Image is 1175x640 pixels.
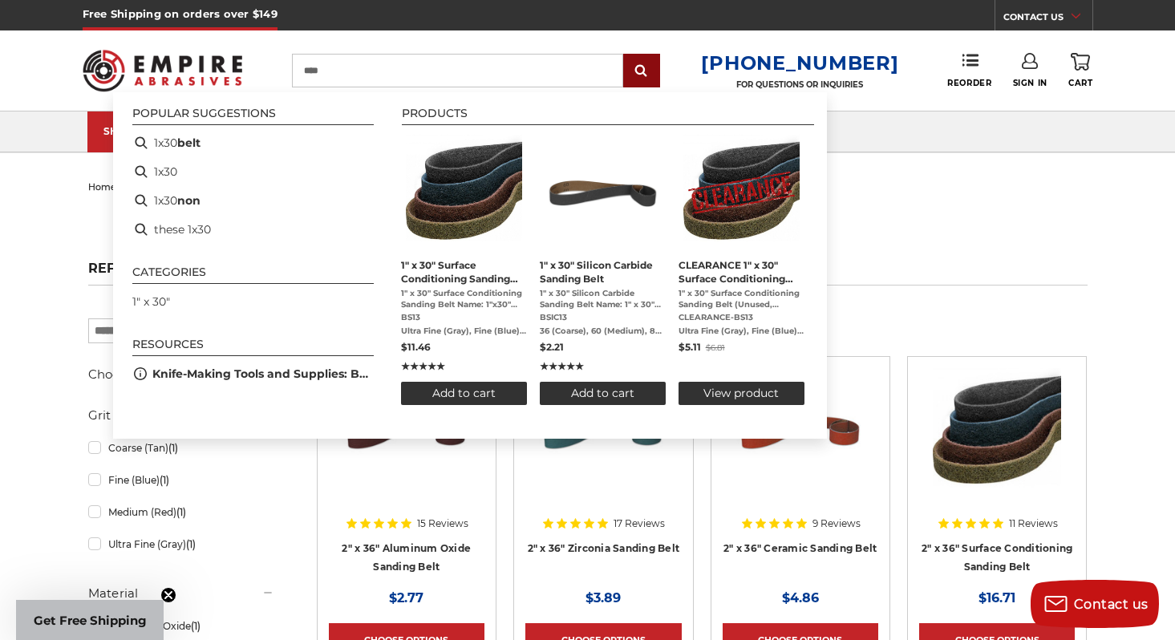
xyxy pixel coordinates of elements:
button: Close teaser [160,587,176,603]
li: Knife-Making Tools and Supplies: Beginner to Advanced DIY Kits [126,359,380,388]
div: SHOP CATEGORIES [103,125,232,137]
li: 1" x 30" Surface Conditioning Sanding Belt [395,128,533,411]
span: ★★★★★ [540,359,584,374]
a: 2" x 36" Zirconia Sanding Belt [528,542,680,554]
li: Products [402,107,814,125]
a: CONTACT US [1003,8,1092,30]
a: 2" x 36" Ceramic Pipe Sanding Belt [723,368,878,524]
a: Medium (Red) [88,498,274,526]
button: Contact us [1031,580,1159,628]
span: CLEARANCE 1" x 30" Surface Conditioning Sanding Belt [679,258,804,286]
h5: Choose Your Grit [88,365,274,384]
a: home [88,181,116,192]
a: 2"x36" Surface Conditioning Sanding Belts [919,368,1075,524]
p: FOR QUESTIONS OR INQUIRIES [701,79,898,90]
span: $6.81 [706,342,725,353]
li: CLEARANCE 1" x 30" Surface Conditioning Sanding Belt [672,128,811,411]
h5: Grit [88,406,274,425]
span: (1) [191,620,201,632]
li: 1" x 30" Silicon Carbide Sanding Belt [533,128,672,411]
div: Get Free ShippingClose teaser [16,600,164,640]
span: $11.46 [401,341,431,353]
span: (1) [186,538,196,550]
span: (1) [160,474,169,486]
span: Ultra Fine (Gray), Fine (Blue), Medium (Red), Coarse (Tan) [401,326,527,337]
span: 9 Reviews [812,519,861,529]
a: 2" x 36" Aluminum Oxide Pipe Sanding Belt [329,368,484,524]
a: Knife-Making Tools and Supplies: Beginner to Advanced DIY Kits [152,366,374,383]
b: non [177,192,201,209]
li: 1x30 [126,157,380,186]
a: CLEARANCE 1" x 30" Surface Conditioning Sanding Belt [679,135,804,405]
div: Instant Search Results [113,92,827,439]
img: 1"x30" Surface Conditioning Sanding Belts [406,135,522,251]
a: 2" x 36" Ceramic Sanding Belt [723,542,877,554]
li: 1x30 belt [126,128,380,157]
span: 36 (Coarse), 60 (Medium), 80 (Medium), 100 (Fine), 120 (Fine), 180 (Very Fine), 220 (Very Fine), ... [540,326,666,337]
span: Get Free Shipping [34,613,147,628]
li: 1x30 non [126,186,380,215]
img: Empire Abrasives [83,39,243,102]
span: 1" x 30" Surface Conditioning Sanding Belt (Unused, returned belts) These belts are unused, retur... [679,288,804,310]
li: these 1x30 [126,215,380,244]
img: 1" x 30" Silicon Carbide File Belt [545,135,661,251]
a: Reorder [947,53,991,87]
span: Contact us [1074,597,1149,612]
a: Cart [1068,53,1092,88]
li: Categories [132,266,374,284]
h5: Refine by [88,261,274,286]
span: CLEARANCE-BS13 [679,312,804,323]
span: $2.77 [389,590,423,606]
span: Sign In [1013,78,1047,88]
button: Add to cart [401,382,527,405]
span: 15 Reviews [417,519,468,529]
a: 2" x 36" Aluminum Oxide Sanding Belt [342,542,471,573]
span: $4.86 [782,590,819,606]
span: $2.21 [540,341,564,353]
span: Ultra Fine (Gray), Fine (Blue), Medium (Red), Coarse (Tan) [679,326,804,337]
span: $3.89 [585,590,621,606]
span: 11 Reviews [1009,519,1058,529]
a: Ultra Fine (Gray) [88,530,274,558]
span: 1" x 30" Silicon Carbide Sanding Belt Name: 1" x 30" Silicon Carbide Sanding Belt Description: Th... [540,288,666,310]
a: 1" x 30" Silicon Carbide Sanding Belt [540,135,666,405]
span: $5.11 [679,341,701,353]
span: BS13 [401,312,527,323]
a: 1" x 30" Surface Conditioning Sanding Belt [401,135,527,405]
input: Submit [626,55,658,87]
span: (1) [176,506,186,518]
span: 1" x 30" Surface Conditioning Sanding Belt [401,258,527,286]
li: Resources [132,338,374,356]
li: 1" x 30" [126,287,380,316]
img: 2"x36" Surface Conditioning Sanding Belts [933,368,1061,496]
a: [PHONE_NUMBER] [701,51,898,75]
span: ★★★★★ [401,359,445,374]
span: 17 Reviews [614,519,665,529]
button: Add to cart [540,382,666,405]
a: Fine (Blue) [88,466,274,494]
span: (1) [168,442,178,454]
a: 1" x 30" [132,294,170,310]
span: 1" x 30" Silicon Carbide Sanding Belt [540,258,666,286]
a: 2" x 36" Surface Conditioning Sanding Belt [922,542,1072,573]
span: Cart [1068,78,1092,88]
span: Reorder [947,78,991,88]
a: Aluminum Oxide [88,612,274,640]
li: Popular suggestions [132,107,374,125]
span: BSIC13 [540,312,666,323]
a: 2" x 36" Zirconia Pipe Sanding Belt [525,368,681,524]
button: View product [679,382,804,405]
a: Coarse (Tan) [88,434,274,462]
span: $16.71 [978,590,1015,606]
b: belt [177,135,201,152]
span: 1" x 30" Surface Conditioning Sanding Belt Name: 1"x30" Surface Conditioning Belt Description: 1 ... [401,288,527,310]
h5: Material [88,584,274,603]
